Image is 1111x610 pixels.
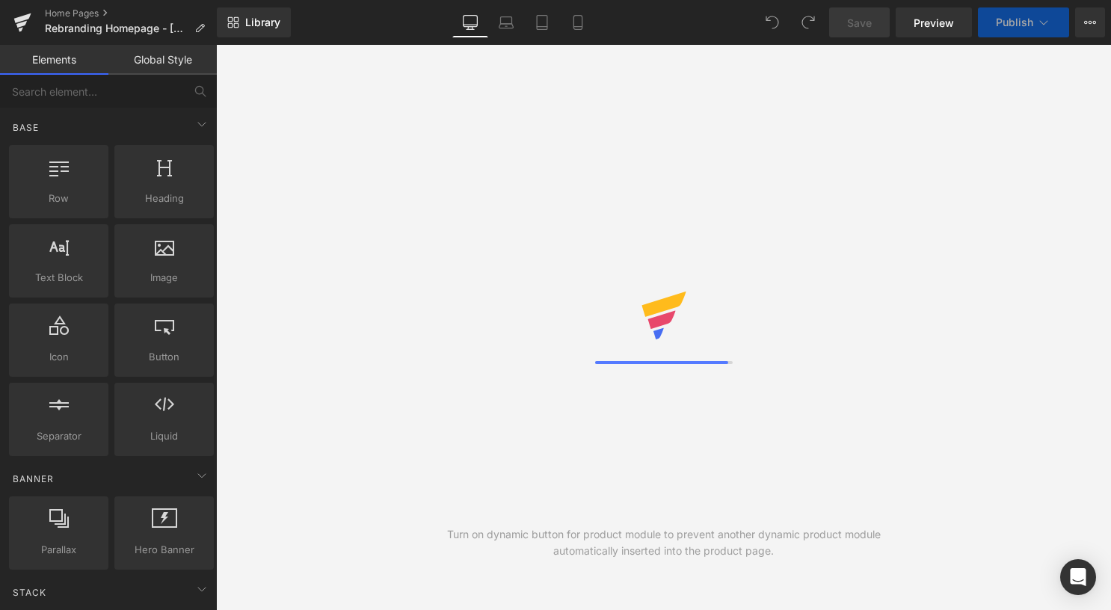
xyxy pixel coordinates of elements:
a: Laptop [488,7,524,37]
span: Save [847,15,872,31]
span: Image [119,270,209,286]
span: Rebranding Homepage - [DATE] update [45,22,188,34]
span: Hero Banner [119,542,209,558]
span: Banner [11,472,55,486]
a: Home Pages [45,7,217,19]
span: Liquid [119,428,209,444]
span: Publish [996,16,1033,28]
div: Open Intercom Messenger [1060,559,1096,595]
span: Text Block [13,270,104,286]
span: Preview [914,15,954,31]
div: Turn on dynamic button for product module to prevent another dynamic product module automatically... [440,526,887,559]
span: Icon [13,349,104,365]
a: Preview [896,7,972,37]
span: Stack [11,585,48,600]
span: Separator [13,428,104,444]
button: More [1075,7,1105,37]
span: Base [11,120,40,135]
button: Undo [757,7,787,37]
a: Tablet [524,7,560,37]
a: Global Style [108,45,217,75]
span: Button [119,349,209,365]
button: Redo [793,7,823,37]
span: Library [245,16,280,29]
button: Publish [978,7,1069,37]
span: Parallax [13,542,104,558]
span: Row [13,191,104,206]
a: Mobile [560,7,596,37]
span: Heading [119,191,209,206]
a: Desktop [452,7,488,37]
a: New Library [217,7,291,37]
